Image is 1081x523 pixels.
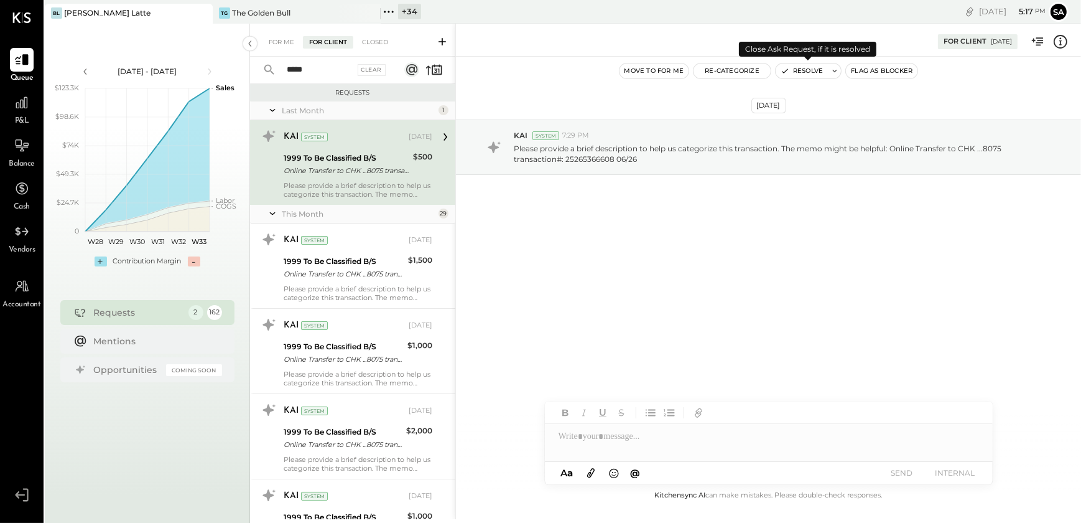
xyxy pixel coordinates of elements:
[216,196,234,205] text: Labor
[3,299,41,311] span: Accountant
[113,257,182,266] div: Contribution Margin
[643,405,659,421] button: Unordered List
[409,491,432,501] div: [DATE]
[284,234,299,247] div: KAI
[407,510,432,522] div: $1,000
[301,236,328,245] div: System
[930,464,980,481] button: INTERNAL
[409,321,432,331] div: [DATE]
[192,237,206,246] text: W33
[358,64,386,76] div: Clear
[877,464,927,481] button: SEND
[514,130,527,141] span: KAI
[284,455,432,473] div: Please provide a brief description to help us categorize this transaction. The memo might be help...
[514,143,1043,164] p: Please provide a brief description to help us categorize this transaction. The memo might be help...
[301,407,328,415] div: System
[15,116,29,127] span: P&L
[64,7,151,18] div: [PERSON_NAME] Latte
[408,254,432,266] div: $1,500
[171,237,186,246] text: W32
[55,83,79,92] text: $123.3K
[262,36,300,49] div: For Me
[1049,2,1069,22] button: Sa
[301,133,328,141] div: System
[108,237,124,246] text: W29
[94,364,160,376] div: Opportunities
[284,255,404,268] div: 1999 To Be Classified B/S
[630,467,640,479] span: @
[963,5,976,18] div: copy link
[11,73,34,84] span: Queue
[14,202,30,213] span: Cash
[284,490,299,502] div: KAI
[776,64,828,78] button: Resolve
[303,36,353,49] div: For Client
[1,48,43,84] a: Queue
[979,6,1046,17] div: [DATE]
[94,306,182,319] div: Requests
[216,83,234,92] text: Sales
[56,169,79,178] text: $49.3K
[284,405,299,417] div: KAI
[301,492,328,501] div: System
[55,112,79,121] text: $98.6K
[284,353,404,365] div: Online Transfer to CHK ...8075 transaction#: 25658534872 07/30
[282,209,435,219] div: This Month
[284,426,402,438] div: 1999 To Be Classified B/S
[567,467,573,479] span: a
[438,209,448,219] div: 29
[409,406,432,416] div: [DATE]
[409,235,432,245] div: [DATE]
[1,220,43,256] a: Vendors
[595,405,611,421] button: Underline
[129,237,144,246] text: W30
[619,64,689,78] button: Move to for me
[282,105,435,116] div: Last Month
[219,7,230,19] div: TG
[409,132,432,142] div: [DATE]
[207,305,222,320] div: 162
[1,177,43,213] a: Cash
[188,305,203,320] div: 2
[1,91,43,127] a: P&L
[95,257,107,266] div: +
[438,105,448,115] div: 1
[284,164,409,177] div: Online Transfer to CHK ...8075 transaction#: 25265366608 06/26
[576,405,592,421] button: Italic
[557,466,577,480] button: Aa
[557,405,573,421] button: Bold
[613,405,629,421] button: Strikethrough
[95,66,200,77] div: [DATE] - [DATE]
[216,202,236,210] text: COGS
[188,257,200,266] div: -
[75,227,79,235] text: 0
[284,152,409,164] div: 1999 To Be Classified B/S
[1,275,43,311] a: Accountant
[62,141,79,149] text: $74K
[284,181,432,199] div: Please provide a brief description to help us categorize this transaction. The memo might be help...
[9,245,35,256] span: Vendors
[51,7,62,19] div: BL
[356,36,394,49] div: Closed
[626,465,644,481] button: @
[284,319,299,332] div: KAI
[407,339,432,352] div: $1,000
[739,42,876,57] div: Close Ask Request, if it is resolved
[284,370,432,387] div: Please provide a brief description to help us categorize this transaction. The memo might be help...
[690,405,707,421] button: Add URL
[284,268,404,280] div: Online Transfer to CHK ...8075 transaction#: 25645767012 07/29
[398,4,421,19] div: + 34
[751,98,786,113] div: [DATE]
[94,335,216,347] div: Mentions
[284,438,402,451] div: Online Transfer to CHK ...8075 transaction#: 25619619804 07/28
[9,159,35,170] span: Balance
[413,151,432,163] div: $500
[562,131,589,141] span: 7:29 PM
[284,285,432,302] div: Please provide a brief description to help us categorize this transaction. The memo might be help...
[944,37,986,47] div: For Client
[406,425,432,437] div: $2,000
[88,237,103,246] text: W28
[991,37,1012,46] div: [DATE]
[57,198,79,207] text: $24.7K
[166,364,222,376] div: Coming Soon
